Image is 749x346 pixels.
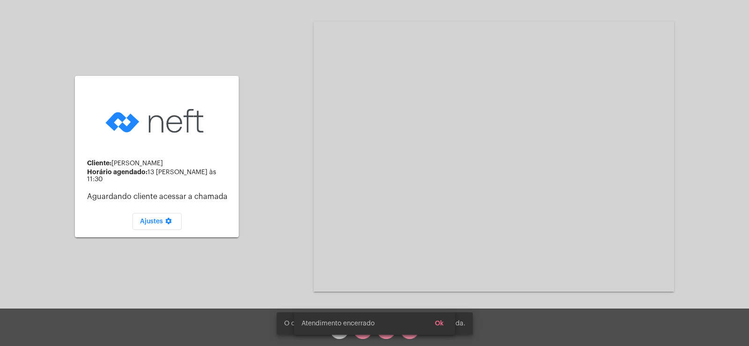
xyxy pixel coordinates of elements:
span: Atendimento encerrado [301,319,374,328]
strong: Horário agendado: [87,169,147,175]
div: [PERSON_NAME] [87,160,231,167]
p: Aguardando cliente acessar a chamada [87,192,231,201]
div: 13 [PERSON_NAME] às 11:30 [87,169,231,183]
mat-icon: settings [163,217,174,228]
span: Ajustes [140,218,174,225]
strong: Cliente: [87,160,111,166]
span: Ok [435,320,444,327]
button: Ajustes [132,213,182,230]
img: logo-neft-novo-2.png [103,94,211,148]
